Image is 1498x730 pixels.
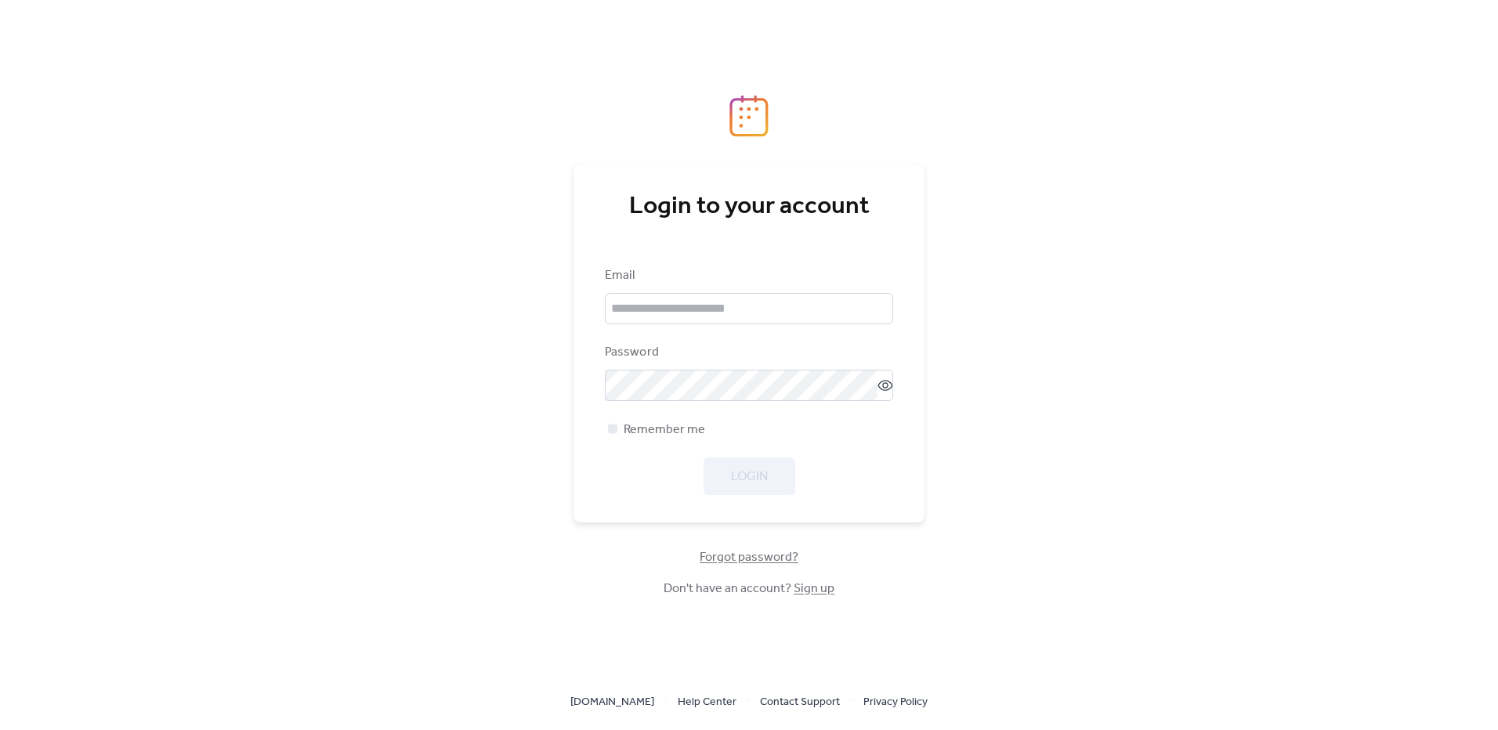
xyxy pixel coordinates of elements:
a: Help Center [678,692,736,711]
span: Help Center [678,693,736,712]
img: logo [729,95,769,137]
span: Privacy Policy [863,693,928,712]
a: Contact Support [760,692,840,711]
span: Forgot password? [700,548,798,567]
a: [DOMAIN_NAME] [570,692,654,711]
div: Password [605,343,890,362]
span: Remember me [624,421,705,439]
span: [DOMAIN_NAME] [570,693,654,712]
a: Sign up [794,576,834,601]
div: Login to your account [605,191,893,222]
a: Forgot password? [700,553,798,562]
span: Don't have an account? [664,580,834,598]
a: Privacy Policy [863,692,928,711]
span: Contact Support [760,693,840,712]
div: Email [605,266,890,285]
